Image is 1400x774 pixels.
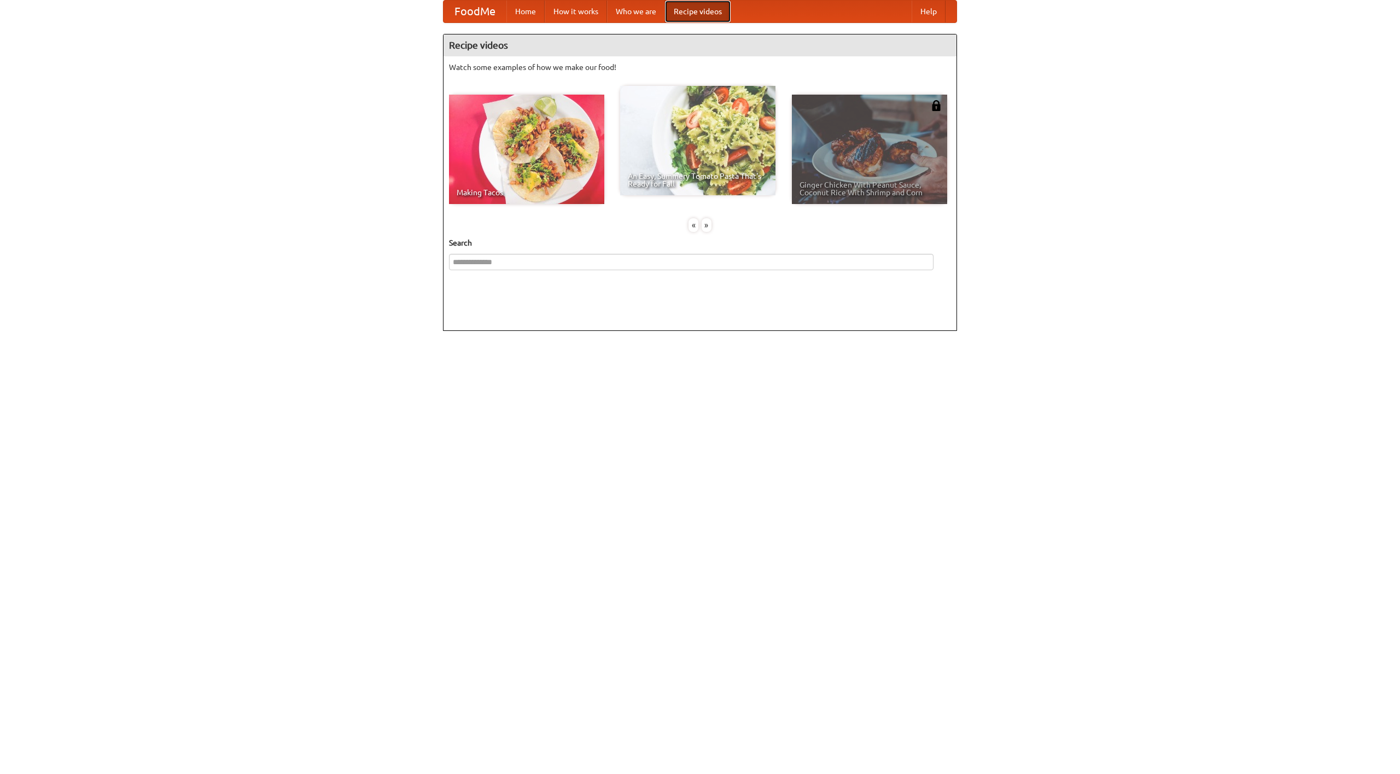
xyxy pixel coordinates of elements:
a: Help [912,1,946,22]
a: Who we are [607,1,665,22]
span: An Easy, Summery Tomato Pasta That's Ready for Fall [628,172,768,188]
img: 483408.png [931,100,942,111]
a: How it works [545,1,607,22]
p: Watch some examples of how we make our food! [449,62,951,73]
span: Making Tacos [457,189,597,196]
a: Making Tacos [449,95,604,204]
a: Home [506,1,545,22]
h4: Recipe videos [444,34,956,56]
a: FoodMe [444,1,506,22]
h5: Search [449,237,951,248]
a: Recipe videos [665,1,731,22]
a: An Easy, Summery Tomato Pasta That's Ready for Fall [620,86,775,195]
div: « [689,218,698,232]
div: » [702,218,711,232]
